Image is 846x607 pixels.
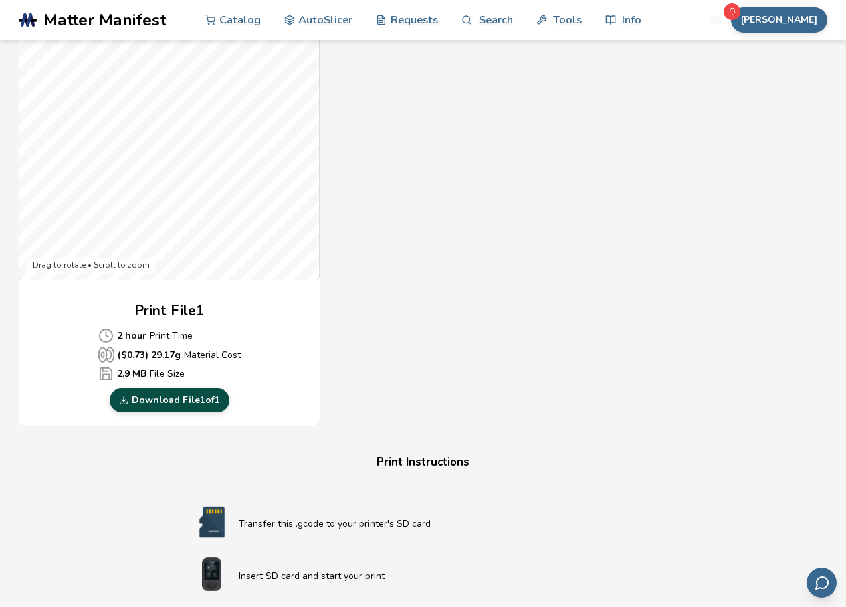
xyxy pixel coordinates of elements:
[43,11,166,29] span: Matter Manifest
[98,347,241,363] p: Material Cost
[169,452,677,473] h4: Print Instructions
[807,568,837,598] button: Send feedback via email
[98,328,241,343] p: Print Time
[98,366,114,381] span: Average Cost
[98,347,114,363] span: Average Cost
[239,569,661,583] p: Insert SD card and start your print
[185,505,239,539] img: SD card
[98,328,114,343] span: Average Cost
[110,388,229,412] a: Download File1of1
[134,300,205,321] h2: Print File 1
[239,517,661,531] p: Transfer this .gcode to your printer's SD card
[117,329,146,343] b: 2 hour
[117,367,146,381] b: 2.9 MB
[26,258,156,274] div: Drag to rotate • Scroll to zoom
[98,366,241,381] p: File Size
[731,7,827,33] button: [PERSON_NAME]
[185,557,239,591] img: Start print
[118,348,181,362] b: ($ 0.73 ) 29.17 g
